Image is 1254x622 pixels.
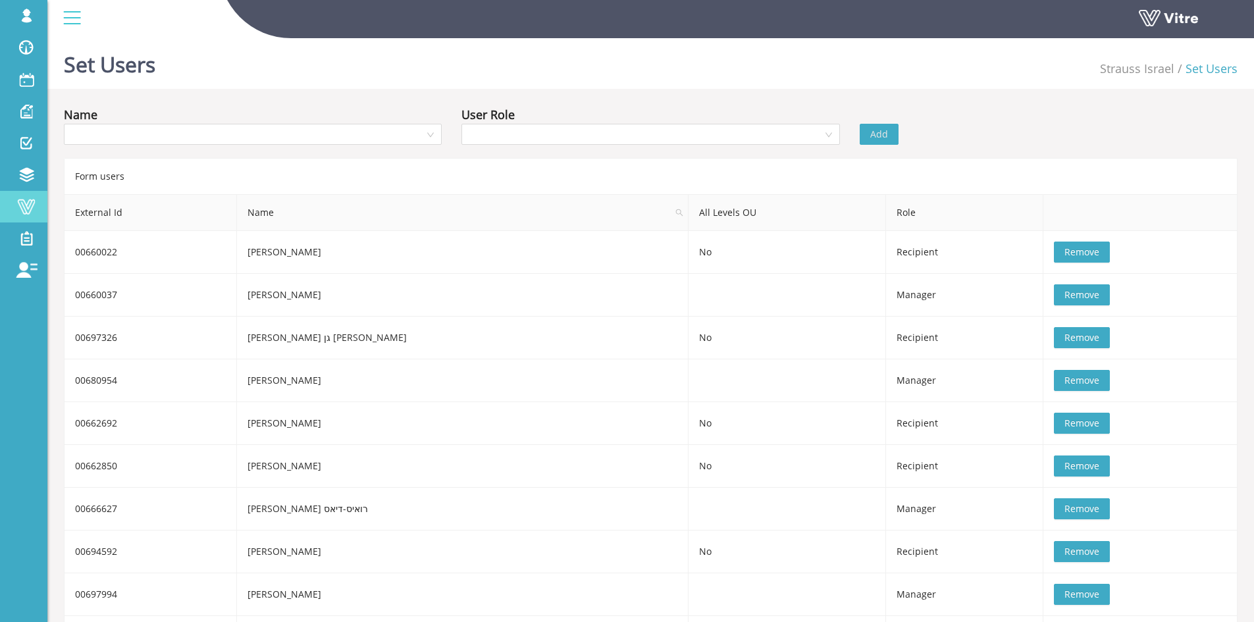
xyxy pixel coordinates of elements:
span: Manager [897,588,936,600]
span: Recipient [897,331,938,344]
span: 00680954 [75,374,117,386]
span: Manager [897,288,936,301]
span: Remove [1064,245,1099,259]
span: Manager [897,374,936,386]
span: 00697326 [75,331,117,344]
span: Recipient [897,459,938,472]
span: Remove [1064,373,1099,388]
span: search [670,195,689,230]
button: Remove [1054,370,1110,391]
span: Remove [1064,544,1099,559]
span: 00666627 [75,502,117,515]
span: Remove [1064,288,1099,302]
span: 00662692 [75,417,117,429]
span: Remove [1064,502,1099,516]
td: No [689,317,885,359]
th: External Id [65,195,237,231]
span: Remove [1064,459,1099,473]
span: 00660037 [75,288,117,301]
td: [PERSON_NAME] רואיס-דיאס [237,488,689,531]
div: Form users [64,158,1238,194]
li: Set Users [1174,59,1238,78]
span: Remove [1064,330,1099,345]
button: Remove [1054,242,1110,263]
span: Recipient [897,545,938,557]
span: Recipient [897,246,938,258]
span: 00662850 [75,459,117,472]
button: Remove [1054,413,1110,434]
span: 00694592 [75,545,117,557]
td: [PERSON_NAME] [237,531,689,573]
th: All Levels OU [689,195,885,231]
h1: Set Users [64,33,155,89]
td: No [689,531,885,573]
td: [PERSON_NAME] [237,274,689,317]
th: Role [886,195,1044,231]
button: Remove [1054,284,1110,305]
button: Remove [1054,455,1110,477]
span: Name [237,195,688,230]
td: [PERSON_NAME] גן [PERSON_NAME] [237,317,689,359]
td: No [689,231,885,274]
button: Remove [1054,498,1110,519]
span: Recipient [897,417,938,429]
span: Remove [1064,416,1099,430]
span: 00660022 [75,246,117,258]
button: Remove [1054,584,1110,605]
button: Remove [1054,541,1110,562]
a: Strauss Israel [1100,61,1174,76]
td: [PERSON_NAME] [237,573,689,616]
span: 00697994 [75,588,117,600]
td: No [689,445,885,488]
div: User Role [461,105,515,124]
span: search [675,209,683,217]
td: [PERSON_NAME] [237,402,689,445]
span: Remove [1064,587,1099,602]
div: Name [64,105,97,124]
td: [PERSON_NAME] [237,445,689,488]
td: No [689,402,885,445]
button: Remove [1054,327,1110,348]
button: Add [860,124,899,145]
span: Manager [897,502,936,515]
td: [PERSON_NAME] [237,359,689,402]
td: [PERSON_NAME] [237,231,689,274]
